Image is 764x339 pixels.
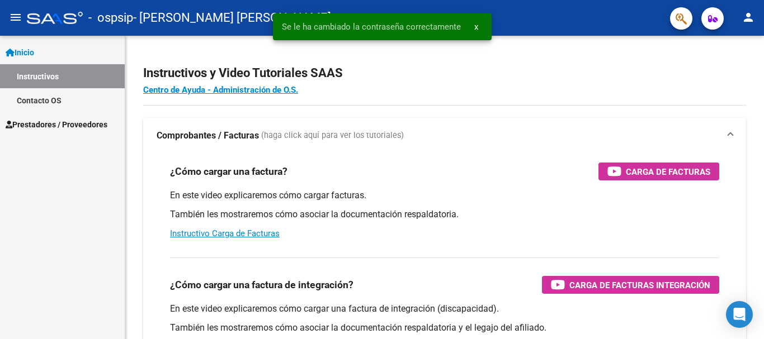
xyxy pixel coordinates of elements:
[542,276,719,294] button: Carga de Facturas Integración
[598,163,719,180] button: Carga de Facturas
[170,228,280,238] a: Instructivo Carga de Facturas
[742,11,755,24] mat-icon: person
[6,118,107,131] span: Prestadores / Proveedores
[170,303,719,315] p: En este video explicaremos cómo cargar una factura de integración (discapacidad).
[170,277,353,293] h3: ¿Cómo cargar una factura de integración?
[6,46,34,59] span: Inicio
[157,130,259,142] strong: Comprobantes / Facturas
[133,6,331,30] span: - [PERSON_NAME] [PERSON_NAME]
[170,208,719,221] p: También les mostraremos cómo asociar la documentación respaldatoria.
[626,165,710,179] span: Carga de Facturas
[143,85,298,95] a: Centro de Ayuda - Administración de O.S.
[9,11,22,24] mat-icon: menu
[143,63,746,84] h2: Instructivos y Video Tutoriales SAAS
[261,130,404,142] span: (haga click aquí para ver los tutoriales)
[88,6,133,30] span: - ospsip
[143,118,746,154] mat-expansion-panel-header: Comprobantes / Facturas (haga click aquí para ver los tutoriales)
[170,164,287,179] h3: ¿Cómo cargar una factura?
[465,17,487,37] button: x
[569,278,710,292] span: Carga de Facturas Integración
[726,301,753,328] div: Open Intercom Messenger
[282,21,461,32] span: Se le ha cambiado la contraseña correctamente
[170,189,719,202] p: En este video explicaremos cómo cargar facturas.
[170,322,719,334] p: También les mostraremos cómo asociar la documentación respaldatoria y el legajo del afiliado.
[474,22,478,32] span: x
